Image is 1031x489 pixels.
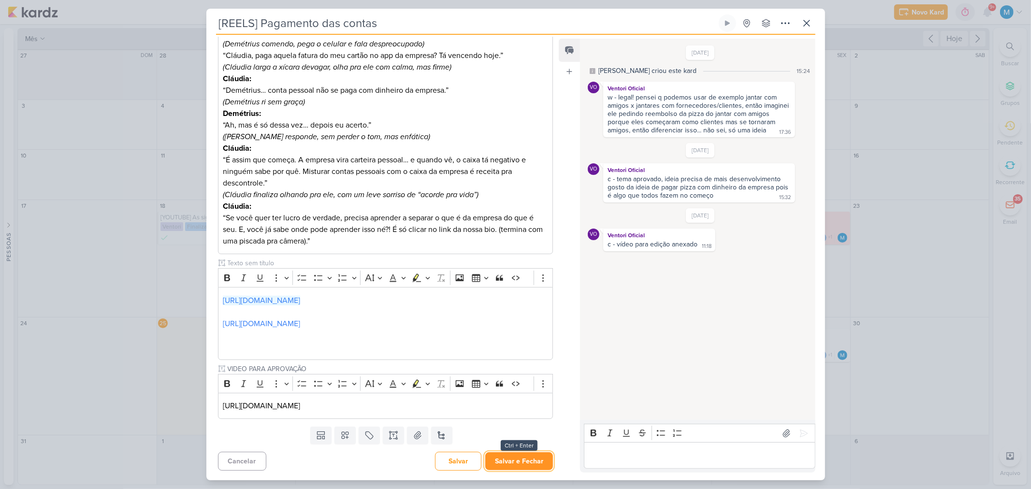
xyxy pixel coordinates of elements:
[598,66,697,76] div: [PERSON_NAME] criou este kard
[590,167,597,172] p: VO
[223,131,548,189] p: “É assim que começa. A empresa vira carteira pessoal… e quando vê, o caixa tá negativo e ninguém ...
[590,85,597,90] p: VO
[223,109,261,118] strong: Demétrius:
[605,165,793,175] div: Ventori Oficial
[223,96,548,131] p: “Ah, mas é só dessa vez… depois eu acerto.”
[226,258,553,268] input: Texto sem título
[218,374,553,393] div: Editor toolbar
[223,400,548,412] p: [URL][DOMAIN_NAME]
[584,442,815,469] div: Editor editing area: main
[223,201,251,211] strong: Cláudia:
[501,440,537,451] div: Ctrl + Enter
[223,144,251,153] strong: Cláudia:
[223,38,548,61] p: “Cláudia, paga aquela fatura do meu cartão no app da empresa? Tá vencendo hoje.”
[218,393,553,419] div: Editor editing area: main
[223,319,300,329] a: [URL][DOMAIN_NAME]
[216,14,717,32] input: Kard Sem Título
[780,129,791,136] div: 17:36
[218,287,553,360] div: Editor editing area: main
[608,175,790,183] div: c - tema aprovado, ideia precisa de mais desenvolvimento
[435,452,481,471] button: Salvar
[485,452,553,470] button: Salvar e Fechar
[218,19,553,255] div: Editor editing area: main
[218,452,266,471] button: Cancelar
[584,424,815,443] div: Editor toolbar
[223,39,424,49] i: (Demétrius comendo, pega o celular e fala despreocupado)
[588,229,599,240] div: Ventori Oficial
[223,190,479,200] i: (Cláudia finaliza olhando pra ele, com um leve sorriso de “acorde pra vida”)
[223,189,548,247] p: “Se você quer ter lucro de verdade, precisa aprender a separar o que é da empresa do que é seu. E...
[218,268,553,287] div: Editor toolbar
[608,240,697,248] div: c - vídeo para edição anexado
[724,19,731,27] div: Ligar relógio
[608,183,790,200] div: gosto da ideia de pagar pizza com dinheiro da empresa pois é algo que todos fazem no começo
[605,84,793,93] div: Ventori Oficial
[797,67,811,75] div: 15:24
[223,132,430,142] i: ([PERSON_NAME] responde, sem perder o tom, mas enfática)
[223,61,548,96] p: “Demétrius… conta pessoal não se paga com dinheiro da empresa.”
[608,93,791,134] div: w - legal! pensei q podemos usar de exemplo jantar com amigos x jantares com fornecedores/cliente...
[702,243,712,250] div: 11:18
[590,232,597,237] p: VO
[588,82,599,93] div: Ventori Oficial
[223,296,300,305] a: [URL][DOMAIN_NAME]
[780,194,791,201] div: 15:32
[605,230,713,240] div: Ventori Oficial
[588,163,599,175] div: Ventori Oficial
[226,364,553,374] input: Texto sem título
[223,97,305,107] i: (Demétrius ri sem graça)
[223,74,251,84] strong: Cláudia:
[223,62,451,72] i: (Cláudia larga a xícara devagar, olha pra ele com calma, mas firme)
